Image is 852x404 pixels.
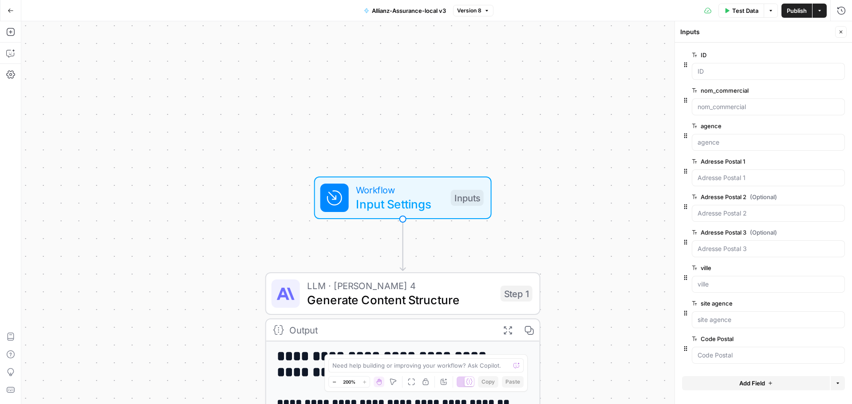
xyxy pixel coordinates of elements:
input: Code Postal [698,351,839,360]
input: site agence [698,315,839,324]
label: nom_commercial [692,86,795,95]
button: Add Field [682,376,830,390]
g: Edge from start to step_1 [400,219,406,271]
label: ville [692,263,795,272]
button: Paste [502,376,524,388]
label: ID [692,51,795,59]
input: Adresse Postal 2 [698,209,839,218]
input: ID [698,67,839,76]
button: Publish [781,4,812,18]
span: Copy [481,378,495,386]
input: agence [698,138,839,147]
label: Adresse Postal 2 [692,192,795,201]
span: Generate Content Structure [307,291,493,309]
span: 200% [343,378,355,385]
label: Adresse Postal 1 [692,157,795,166]
button: Copy [478,376,498,388]
button: Test Data [718,4,764,18]
label: site agence [692,299,795,308]
div: WorkflowInput SettingsInputs [265,177,540,219]
input: nom_commercial [698,102,839,111]
div: Output [289,323,492,337]
input: Adresse Postal 3 [698,244,839,253]
button: Version 8 [453,5,493,16]
span: LLM · [PERSON_NAME] 4 [307,278,493,293]
span: Paste [505,378,520,386]
label: Code Postal [692,334,795,343]
div: Inputs [680,27,832,36]
span: (Optional) [750,228,777,237]
span: Workflow [356,183,444,197]
label: Adresse Postal 3 [692,228,795,237]
div: Inputs [451,190,484,206]
label: agence [692,122,795,130]
span: Publish [787,6,807,15]
span: Version 8 [457,7,481,15]
input: Adresse Postal 1 [698,173,839,182]
div: Step 1 [501,286,532,302]
span: Add Field [739,379,765,388]
span: Allianz-Assurance-local v3 [372,6,446,15]
button: Allianz-Assurance-local v3 [359,4,451,18]
span: Input Settings [356,195,444,213]
input: ville [698,280,839,289]
span: Test Data [732,6,758,15]
span: (Optional) [750,192,777,201]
